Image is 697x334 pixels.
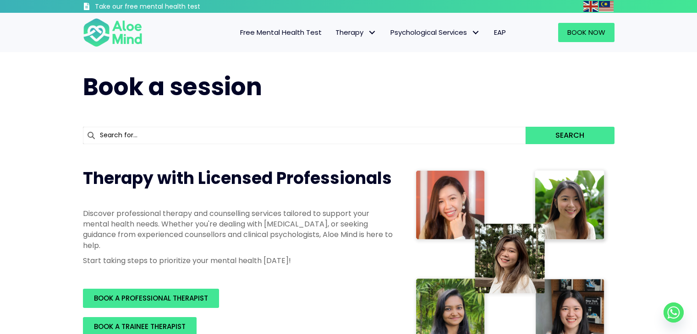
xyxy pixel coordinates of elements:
[83,255,395,266] p: Start taking steps to prioritize your mental health [DATE]!
[233,23,329,42] a: Free Mental Health Test
[95,2,249,11] h3: Take our free mental health test
[494,27,506,37] span: EAP
[83,17,143,48] img: Aloe mind Logo
[469,26,483,39] span: Psychological Services: submenu
[83,127,526,144] input: Search for...
[83,167,392,190] span: Therapy with Licensed Professionals
[329,23,384,42] a: TherapyTherapy: submenu
[154,23,513,42] nav: Menu
[526,127,614,144] button: Search
[240,27,322,37] span: Free Mental Health Test
[558,23,615,42] a: Book Now
[390,27,480,37] span: Psychological Services
[567,27,605,37] span: Book Now
[94,293,208,303] span: BOOK A PROFESSIONAL THERAPIST
[335,27,377,37] span: Therapy
[83,2,249,13] a: Take our free mental health test
[83,208,395,251] p: Discover professional therapy and counselling services tailored to support your mental health nee...
[487,23,513,42] a: EAP
[83,70,262,103] span: Book a session
[583,1,599,11] a: English
[384,23,487,42] a: Psychological ServicesPsychological Services: submenu
[94,322,186,331] span: BOOK A TRAINEE THERAPIST
[599,1,615,11] a: Malay
[366,26,379,39] span: Therapy: submenu
[583,1,598,12] img: en
[664,302,684,323] a: Whatsapp
[599,1,614,12] img: ms
[83,289,219,308] a: BOOK A PROFESSIONAL THERAPIST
